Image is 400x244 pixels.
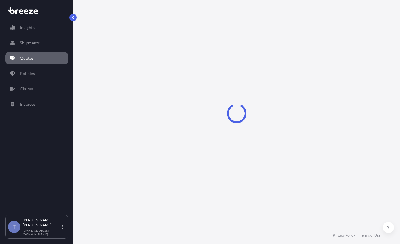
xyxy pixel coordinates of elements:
p: Policies [20,71,35,77]
span: T [13,224,16,230]
a: Terms of Use [360,233,380,238]
p: Quotes [20,55,34,61]
p: Insights [20,25,35,31]
p: Invoices [20,101,35,107]
a: Policies [5,67,68,80]
a: Insights [5,21,68,34]
p: Shipments [20,40,40,46]
a: Shipments [5,37,68,49]
p: Claims [20,86,33,92]
a: Claims [5,83,68,95]
a: Invoices [5,98,68,110]
p: [EMAIL_ADDRESS][DOMAIN_NAME] [23,229,61,236]
p: [PERSON_NAME] [PERSON_NAME] [23,218,61,227]
a: Quotes [5,52,68,64]
a: Privacy Policy [333,233,355,238]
